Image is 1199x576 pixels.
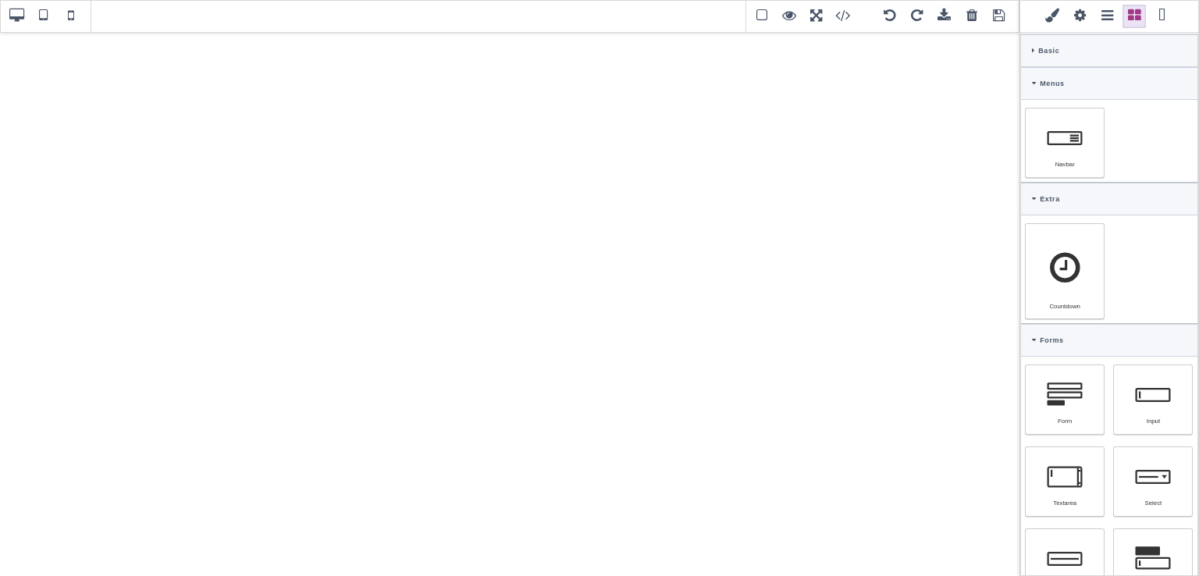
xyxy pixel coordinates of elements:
[1123,418,1183,425] div: Input
[1113,446,1193,517] div: Select
[1034,500,1095,507] div: Textarea
[1021,183,1197,215] div: Extra
[1150,5,1173,28] span: Open AI Assistant
[987,5,1011,28] span: Save & Close
[1034,303,1095,310] div: Countdown
[1021,324,1197,357] div: Forms
[1021,67,1197,100] div: Menus
[1025,223,1105,319] div: Countdown
[832,5,874,28] span: View code
[1123,500,1183,507] div: Select
[1034,161,1095,168] div: Navbar
[1025,108,1105,178] div: Navbar
[1034,418,1095,425] div: Form
[1025,364,1105,435] div: Form
[805,5,828,28] span: Fullscreen
[1095,5,1119,28] span: Open Layer Manager
[1021,34,1197,67] div: Basic
[1041,5,1064,28] span: Open Style Manager
[777,5,801,28] span: Preview
[1113,364,1193,435] div: Input
[1025,446,1105,517] div: Textarea
[1068,5,1091,28] span: Settings
[750,5,774,28] span: View components
[1123,5,1146,28] span: Open Blocks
